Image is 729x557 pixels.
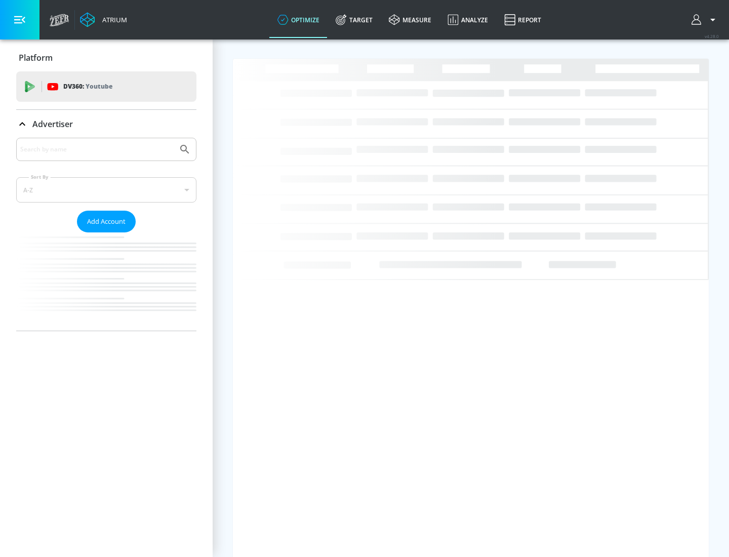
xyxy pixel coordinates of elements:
[77,211,136,232] button: Add Account
[16,44,196,72] div: Platform
[87,216,126,227] span: Add Account
[439,2,496,38] a: Analyze
[63,81,112,92] p: DV360:
[328,2,381,38] a: Target
[381,2,439,38] a: measure
[16,138,196,331] div: Advertiser
[86,81,112,92] p: Youtube
[98,15,127,24] div: Atrium
[16,177,196,203] div: A-Z
[16,232,196,331] nav: list of Advertiser
[16,110,196,138] div: Advertiser
[32,118,73,130] p: Advertiser
[16,71,196,102] div: DV360: Youtube
[29,174,51,180] label: Sort By
[496,2,549,38] a: Report
[20,143,174,156] input: Search by name
[19,52,53,63] p: Platform
[705,33,719,39] span: v 4.28.0
[80,12,127,27] a: Atrium
[269,2,328,38] a: optimize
